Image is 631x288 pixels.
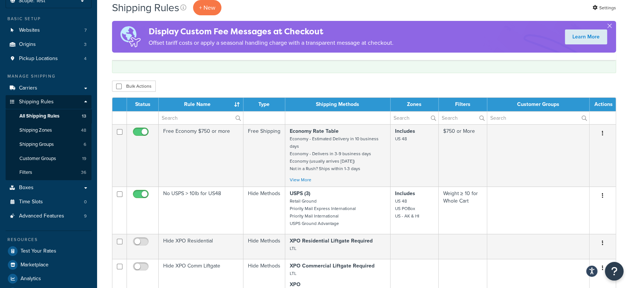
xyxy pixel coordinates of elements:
[19,85,37,91] span: Carriers
[6,38,91,51] a: Origins 3
[487,112,589,124] input: Search
[439,98,487,111] th: Filters
[19,141,54,148] span: Shipping Groups
[84,141,86,148] span: 6
[159,98,243,111] th: Rule Name : activate to sort column ascending
[6,109,91,123] li: All Shipping Rules
[19,213,64,219] span: Advanced Features
[391,98,439,111] th: Zones
[19,127,52,134] span: Shipping Zones
[112,0,179,15] h1: Shipping Rules
[19,41,36,48] span: Origins
[19,113,59,119] span: All Shipping Rules
[565,29,607,44] a: Learn More
[159,112,243,124] input: Search
[149,25,394,38] h4: Display Custom Fee Messages at Checkout
[6,166,91,179] a: Filters 36
[84,27,87,34] span: 7
[6,209,91,223] li: Advanced Features
[290,245,296,252] small: LTL
[6,138,91,151] li: Shipping Groups
[19,156,56,162] span: Customer Groups
[593,3,616,13] a: Settings
[112,21,149,53] img: duties-banner-06bc72dcb5fe05cb3f9472aba00be2ae8eb53ab6f0d8bb03d382ba314ac3c341.png
[6,95,91,109] a: Shipping Rules
[82,113,86,119] span: 13
[6,123,91,137] a: Shipping Zones 48
[290,127,339,135] strong: Economy Rate Table
[6,244,91,258] a: Test Your Rates
[395,190,415,197] strong: Includes
[487,98,590,111] th: Customer Groups
[6,166,91,179] li: Filters
[159,124,243,187] td: Free Economy $750 or more
[84,41,87,48] span: 3
[290,198,356,227] small: Retail Ground Priority Mail Express International Priority Mail International USPS Ground Advantage
[6,209,91,223] a: Advanced Features 9
[6,81,91,95] a: Carriers
[290,190,310,197] strong: USPS (3)
[159,234,243,259] td: Hide XPO Residential
[243,187,285,234] td: Hide Methods
[290,270,296,277] small: LTL
[391,112,438,124] input: Search
[6,52,91,66] a: Pickup Locations 4
[21,262,49,268] span: Marketplace
[6,138,91,151] a: Shipping Groups 6
[243,234,285,259] td: Hide Methods
[243,124,285,187] td: Free Shipping
[6,195,91,209] li: Time Slots
[290,135,379,172] small: Economy - Estimated Delivery in 10 business days Economy - Delivers in 3-9 business days Economy ...
[21,276,41,282] span: Analytics
[6,152,91,166] a: Customer Groups 19
[6,24,91,37] li: Websites
[439,112,487,124] input: Search
[6,109,91,123] a: All Shipping Rules 13
[112,81,156,92] button: Bulk Actions
[84,213,87,219] span: 9
[6,152,91,166] li: Customer Groups
[81,127,86,134] span: 48
[149,38,394,48] p: Offset tariff costs or apply a seasonal handling charge with a transparent message at checkout.
[19,169,32,176] span: Filters
[6,52,91,66] li: Pickup Locations
[290,237,373,245] strong: XPO Residential Liftgate Required
[6,16,91,22] div: Basic Setup
[290,262,374,270] strong: XPO Commercial Liftgate Required
[6,123,91,137] li: Shipping Zones
[439,124,487,187] td: $750 or More
[285,98,391,111] th: Shipping Methods
[6,181,91,195] a: Boxes
[21,248,56,254] span: Test Your Rates
[81,169,86,176] span: 36
[439,187,487,234] td: Weight ≥ 10 for Whole Cart
[290,176,311,183] a: View More
[605,262,624,281] button: Open Resource Center
[590,98,616,111] th: Actions
[159,187,243,234] td: No USPS > 10lb for US48
[395,127,415,135] strong: Includes
[6,95,91,180] li: Shipping Rules
[19,56,58,62] span: Pickup Locations
[6,272,91,285] a: Analytics
[19,27,40,34] span: Websites
[84,56,87,62] span: 4
[6,237,91,243] div: Resources
[243,98,285,111] th: Type
[6,73,91,79] div: Manage Shipping
[19,99,54,105] span: Shipping Rules
[395,198,419,219] small: US 48 US POBox US - AK & HI
[6,258,91,272] a: Marketplace
[6,38,91,51] li: Origins
[127,98,159,111] th: Status
[6,24,91,37] a: Websites 7
[82,156,86,162] span: 19
[84,199,87,205] span: 0
[395,135,407,142] small: US 48
[19,185,34,191] span: Boxes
